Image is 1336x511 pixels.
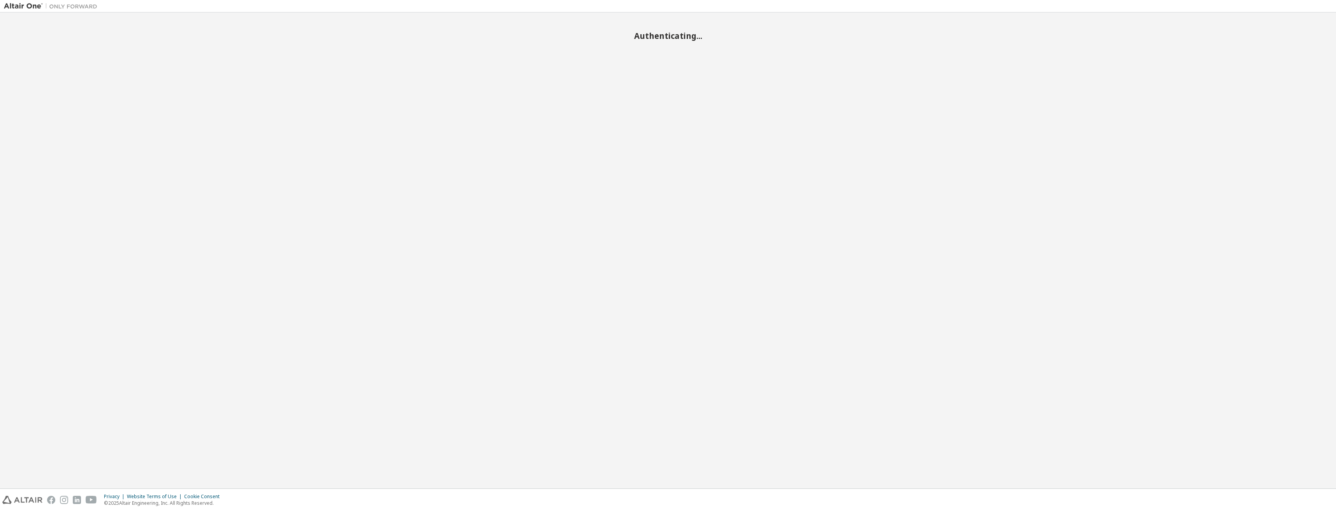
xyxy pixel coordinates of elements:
[4,31,1332,41] h2: Authenticating...
[4,2,101,10] img: Altair One
[60,496,68,504] img: instagram.svg
[73,496,81,504] img: linkedin.svg
[47,496,55,504] img: facebook.svg
[127,493,184,500] div: Website Terms of Use
[86,496,97,504] img: youtube.svg
[2,496,42,504] img: altair_logo.svg
[104,500,224,506] p: © 2025 Altair Engineering, Inc. All Rights Reserved.
[184,493,224,500] div: Cookie Consent
[104,493,127,500] div: Privacy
